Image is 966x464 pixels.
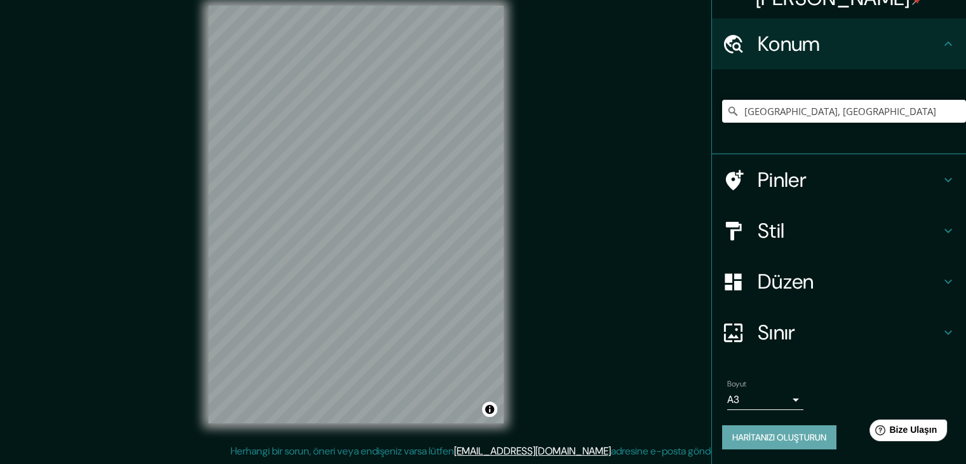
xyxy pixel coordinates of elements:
[712,154,966,205] div: Pinler
[712,18,966,69] div: Konum
[758,167,807,193] font: Pinler
[712,256,966,307] div: Düzen
[712,205,966,256] div: Stil
[722,100,966,123] input: Şehrinizi veya bölgenizi seçin
[231,444,454,458] font: Herhangi bir sorun, öneri veya endişeniz varsa lütfen
[758,31,821,57] font: Konum
[454,444,611,458] a: [EMAIL_ADDRESS][DOMAIN_NAME]
[727,379,746,389] font: Boyut
[853,414,952,450] iframe: Yardım widget başlatıcısı
[712,307,966,358] div: Sınır
[722,425,836,449] button: Haritanızı oluşturun
[208,6,504,423] canvas: Harita
[727,390,803,410] div: A3
[758,268,814,295] font: Düzen
[758,319,796,346] font: Sınır
[732,432,826,443] font: Haritanızı oluşturun
[611,444,731,458] font: adresine e-posta gönderin .
[758,217,784,244] font: Stil
[727,393,739,406] font: A3
[482,402,497,417] button: Atıfı değiştir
